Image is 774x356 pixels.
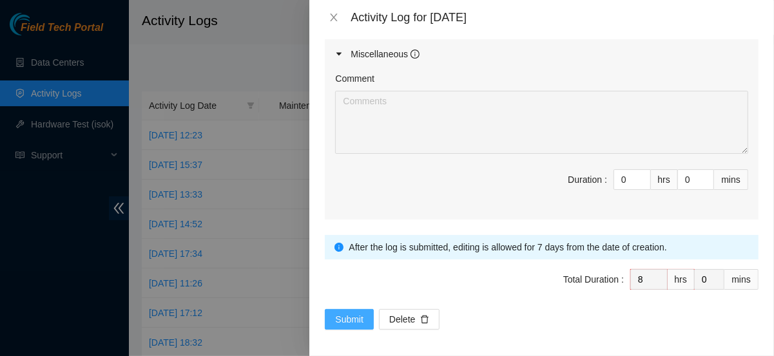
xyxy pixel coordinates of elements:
[651,169,678,190] div: hrs
[334,243,343,252] span: info-circle
[335,71,374,86] label: Comment
[389,312,415,326] span: Delete
[335,91,748,154] textarea: Comment
[351,47,420,61] div: Miscellaneous
[724,269,759,290] div: mins
[568,173,607,187] div: Duration :
[379,309,440,330] button: Deletedelete
[335,50,343,58] span: caret-right
[349,240,749,254] div: After the log is submitted, editing is allowed for 7 days from the date of creation.
[329,12,339,23] span: close
[325,309,374,330] button: Submit
[325,39,759,69] div: Miscellaneous info-circle
[668,269,695,290] div: hrs
[411,50,420,59] span: info-circle
[420,315,429,325] span: delete
[335,312,363,326] span: Submit
[563,272,624,286] div: Total Duration :
[325,12,343,24] button: Close
[351,10,759,24] div: Activity Log for [DATE]
[714,169,748,190] div: mins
